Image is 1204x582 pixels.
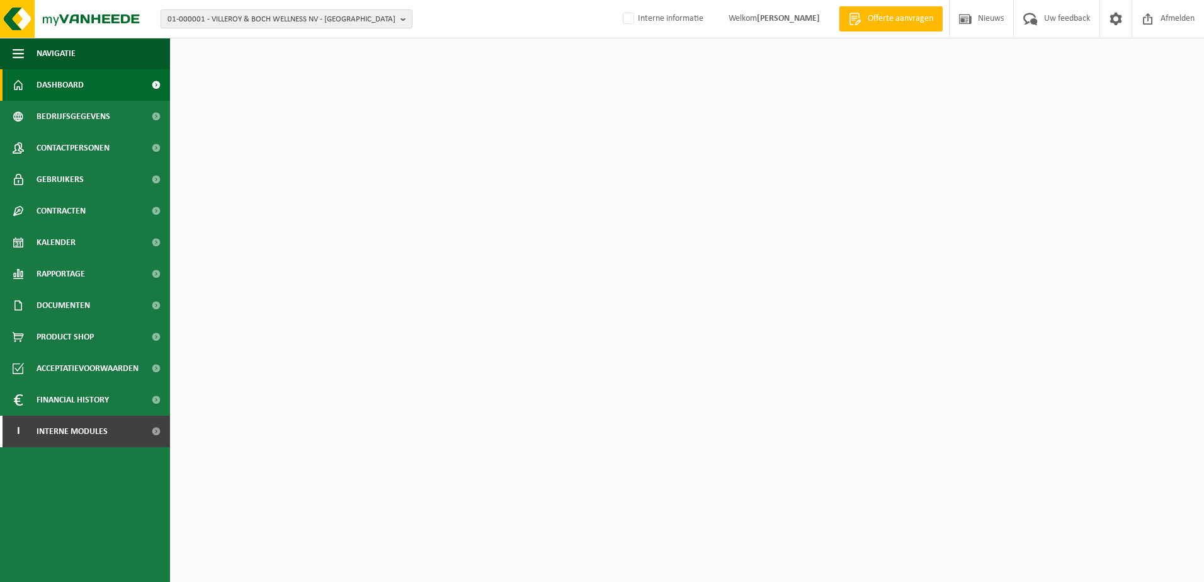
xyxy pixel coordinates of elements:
[37,290,90,321] span: Documenten
[37,227,76,258] span: Kalender
[37,101,110,132] span: Bedrijfsgegevens
[37,132,110,164] span: Contactpersonen
[37,164,84,195] span: Gebruikers
[37,38,76,69] span: Navigatie
[37,258,85,290] span: Rapportage
[37,416,108,447] span: Interne modules
[13,416,24,447] span: I
[757,14,820,23] strong: [PERSON_NAME]
[168,10,395,29] span: 01-000001 - VILLEROY & BOCH WELLNESS NV - [GEOGRAPHIC_DATA]
[839,6,943,31] a: Offerte aanvragen
[37,195,86,227] span: Contracten
[37,69,84,101] span: Dashboard
[620,9,703,28] label: Interne informatie
[161,9,412,28] button: 01-000001 - VILLEROY & BOCH WELLNESS NV - [GEOGRAPHIC_DATA]
[37,353,139,384] span: Acceptatievoorwaarden
[37,321,94,353] span: Product Shop
[37,384,109,416] span: Financial History
[865,13,936,25] span: Offerte aanvragen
